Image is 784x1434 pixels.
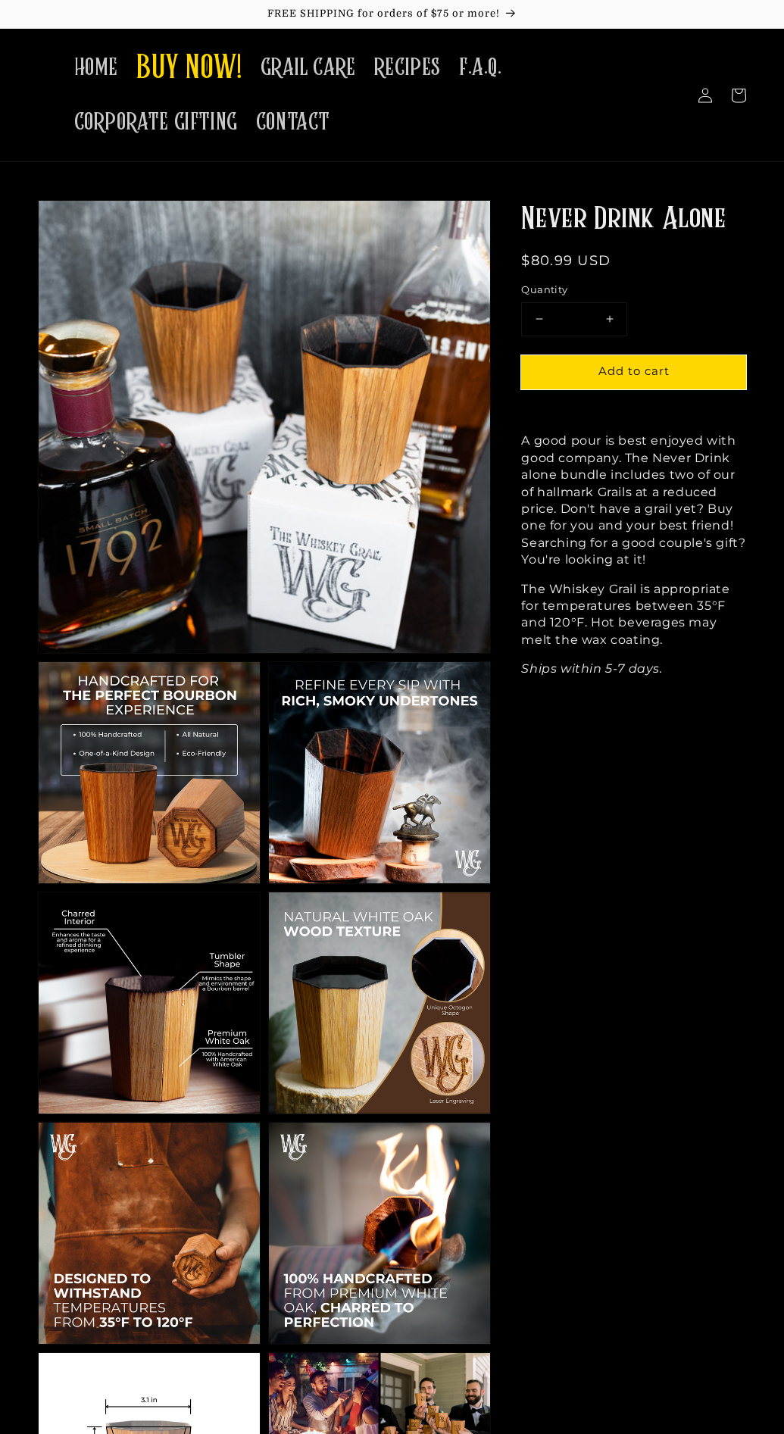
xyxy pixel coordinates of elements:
[65,98,247,146] a: CORPORATE GIFTING
[521,355,746,389] button: Add to cart
[374,53,441,83] span: RECIPES
[74,53,118,83] span: HOME
[127,39,251,99] a: BUY NOW!
[521,252,611,269] span: $80.99 USD
[521,283,746,298] label: Quantity
[365,44,450,92] a: RECIPES
[74,108,238,137] span: CORPORATE GIFTING
[459,53,502,83] span: F.A.Q.
[256,108,330,137] span: CONTACT
[521,661,662,676] em: Ships within 5-7 days.
[521,582,729,647] span: The Whiskey Grail is appropriate for temperatures between 35°F and 120°F. Hot beverages may melt ...
[521,200,746,239] h1: Never Drink Alone
[598,364,670,378] span: Add to cart
[247,98,339,146] a: CONTACT
[136,48,242,90] span: BUY NOW!
[15,8,769,20] p: FREE SHIPPING for orders of $75 or more!
[261,53,356,83] span: GRAIL CARE
[39,201,490,652] img: Never Drink Alone Whiskey Grail bundle
[65,44,127,92] a: HOME
[521,433,746,568] p: A good pour is best enjoyed with good company. The Never Drink alone bundle includes two of our o...
[251,44,365,92] a: GRAIL CARE
[450,44,511,92] a: F.A.Q.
